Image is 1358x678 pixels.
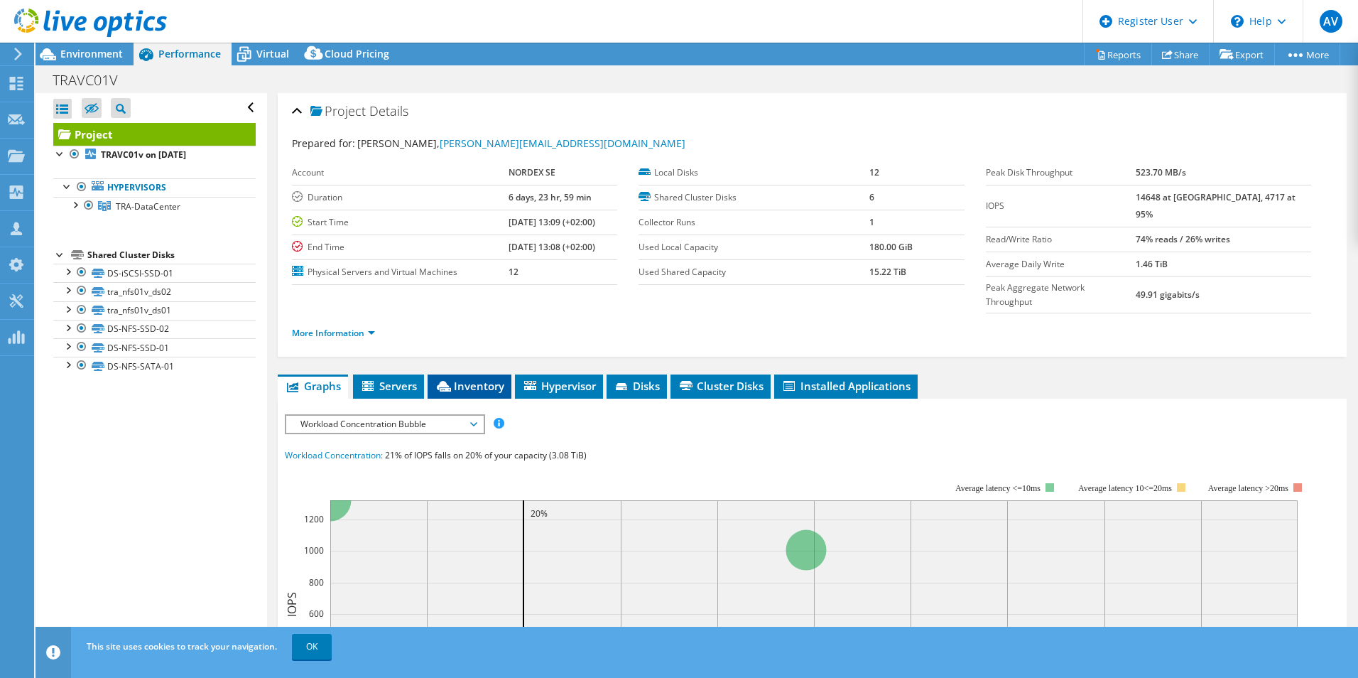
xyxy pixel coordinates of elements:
[292,136,355,150] label: Prepared for:
[309,576,324,588] text: 800
[522,379,596,393] span: Hypervisor
[1136,233,1230,245] b: 74% reads / 26% writes
[53,301,256,320] a: tra_nfs01v_ds01
[509,191,592,203] b: 6 days, 23 hr, 59 min
[1136,166,1186,178] b: 523.70 MB/s
[53,146,256,164] a: TRAVC01v on [DATE]
[293,416,476,433] span: Workload Concentration Bubble
[292,327,375,339] a: More Information
[1208,483,1288,493] text: Average latency >20ms
[1136,191,1295,220] b: 14648 at [GEOGRAPHIC_DATA], 4717 at 95%
[101,149,186,161] b: TRAVC01v on [DATE]
[639,215,869,230] label: Collector Runs
[678,379,764,393] span: Cluster Disks
[1151,43,1210,65] a: Share
[304,544,324,556] text: 1000
[869,166,879,178] b: 12
[158,47,221,60] span: Performance
[53,197,256,215] a: TRA-DataCenter
[292,634,332,660] a: OK
[509,266,518,278] b: 12
[1084,43,1152,65] a: Reports
[87,247,256,264] div: Shared Cluster Disks
[53,282,256,301] a: tra_nfs01v_ds02
[1209,43,1275,65] a: Export
[435,379,504,393] span: Inventory
[509,166,555,178] b: NORDEX SE
[360,379,417,393] span: Servers
[60,47,123,60] span: Environment
[292,265,509,279] label: Physical Servers and Virtual Machines
[531,507,548,520] text: 20%
[53,357,256,375] a: DS-NFS-SATA-01
[869,241,913,253] b: 180.00 GiB
[639,265,869,279] label: Used Shared Capacity
[53,123,256,146] a: Project
[869,266,906,278] b: 15.22 TiB
[256,47,289,60] span: Virtual
[292,190,509,205] label: Duration
[292,166,509,180] label: Account
[869,216,874,228] b: 1
[285,449,383,461] span: Workload Concentration:
[309,608,324,620] text: 600
[869,191,874,203] b: 6
[53,264,256,282] a: DS-iSCSI-SSD-01
[53,320,256,338] a: DS-NFS-SSD-02
[986,232,1136,247] label: Read/Write Ratio
[986,166,1136,180] label: Peak Disk Throughput
[304,513,324,525] text: 1200
[614,379,660,393] span: Disks
[53,338,256,357] a: DS-NFS-SSD-01
[292,215,509,230] label: Start Time
[310,104,366,119] span: Project
[116,200,180,212] span: TRA-DataCenter
[986,199,1136,213] label: IOPS
[1320,10,1342,33] span: AV
[781,379,911,393] span: Installed Applications
[1274,43,1340,65] a: More
[1078,483,1172,493] tspan: Average latency 10<=20ms
[53,178,256,197] a: Hypervisors
[440,136,685,150] a: [PERSON_NAME][EMAIL_ADDRESS][DOMAIN_NAME]
[385,449,587,461] span: 21% of IOPS falls on 20% of your capacity (3.08 TiB)
[986,281,1136,309] label: Peak Aggregate Network Throughput
[1136,258,1168,270] b: 1.46 TiB
[955,483,1041,493] tspan: Average latency <=10ms
[46,72,140,88] h1: TRAVC01V
[325,47,389,60] span: Cloud Pricing
[284,592,300,617] text: IOPS
[285,379,341,393] span: Graphs
[639,240,869,254] label: Used Local Capacity
[986,257,1136,271] label: Average Daily Write
[357,136,685,150] span: [PERSON_NAME],
[1136,289,1200,301] b: 49.91 gigabits/s
[639,166,869,180] label: Local Disks
[639,190,869,205] label: Shared Cluster Disks
[509,216,595,228] b: [DATE] 13:09 (+02:00)
[509,241,595,253] b: [DATE] 13:08 (+02:00)
[292,240,509,254] label: End Time
[369,102,408,119] span: Details
[1231,15,1244,28] svg: \n
[87,640,277,652] span: This site uses cookies to track your navigation.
